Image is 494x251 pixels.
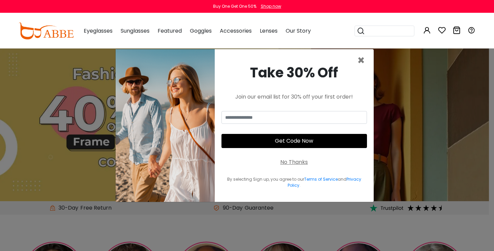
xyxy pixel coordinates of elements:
[190,27,212,35] span: Goggles
[304,176,338,182] a: Terms of Service
[221,176,367,188] div: By selecting Sign up, you agree to our and .
[121,27,150,35] span: Sunglasses
[288,176,361,188] a: Privacy Policy
[221,93,367,101] div: Join our email list for 30% off your first order!
[221,63,367,83] div: Take 30% Off
[261,3,281,9] div: Shop now
[84,27,113,35] span: Eyeglasses
[213,3,256,9] div: Buy One Get One 50%
[257,3,281,9] a: Shop now
[18,23,74,39] img: abbeglasses.com
[357,52,365,69] span: ×
[286,27,311,35] span: Our Story
[221,134,367,148] button: Get Code Now
[280,158,308,166] div: No Thanks
[116,49,215,202] img: welcome
[158,27,182,35] span: Featured
[220,27,252,35] span: Accessories
[260,27,278,35] span: Lenses
[357,55,365,67] button: Close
